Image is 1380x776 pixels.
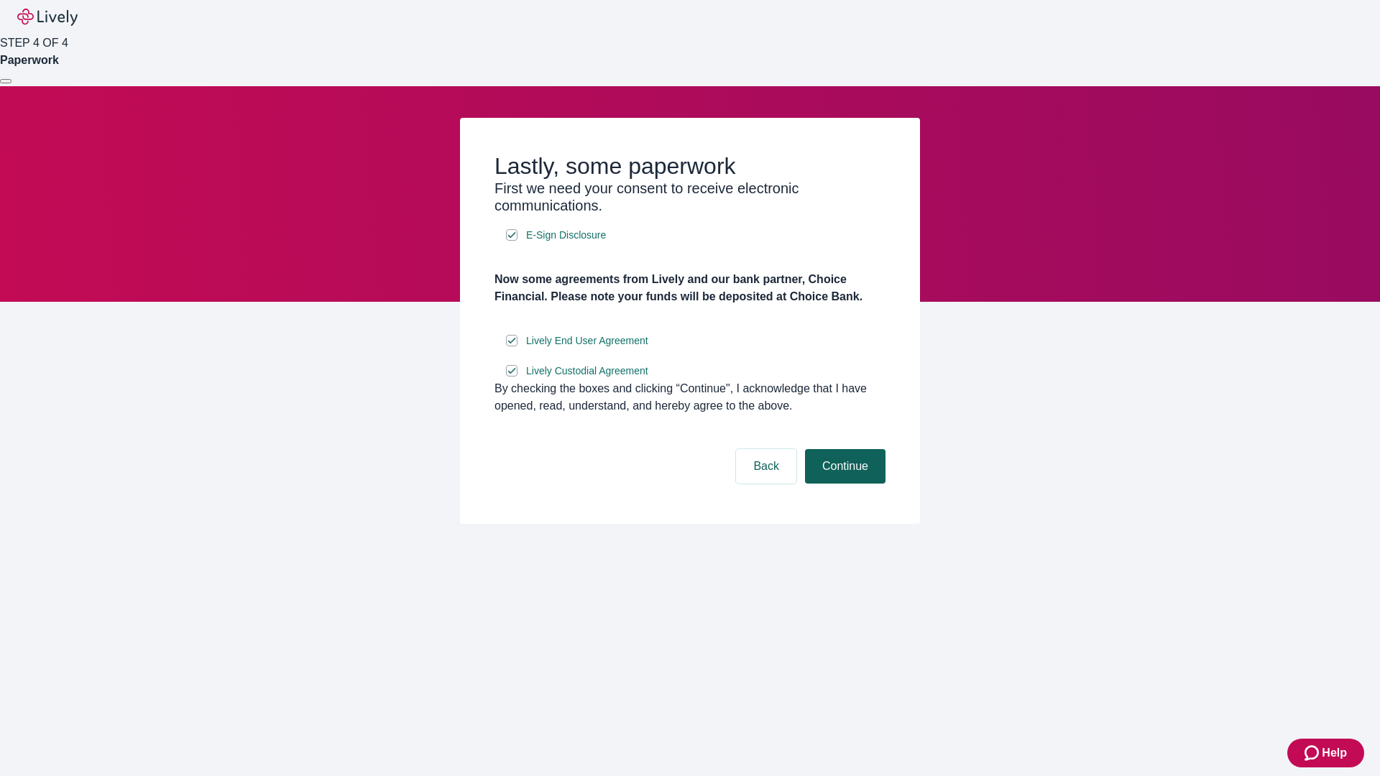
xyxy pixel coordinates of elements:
button: Back [736,449,796,484]
img: Lively [17,9,78,26]
h2: Lastly, some paperwork [494,152,885,180]
a: e-sign disclosure document [523,362,651,380]
div: By checking the boxes and clicking “Continue", I acknowledge that I have opened, read, understand... [494,380,885,415]
svg: Zendesk support icon [1305,744,1322,762]
span: Help [1322,744,1347,762]
h3: First we need your consent to receive electronic communications. [494,180,885,214]
span: E-Sign Disclosure [526,228,606,243]
span: Lively Custodial Agreement [526,364,648,379]
span: Lively End User Agreement [526,333,648,348]
button: Continue [805,449,885,484]
a: e-sign disclosure document [523,332,651,350]
h4: Now some agreements from Lively and our bank partner, Choice Financial. Please note your funds wi... [494,271,885,305]
button: Zendesk support iconHelp [1287,739,1364,767]
a: e-sign disclosure document [523,226,609,244]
